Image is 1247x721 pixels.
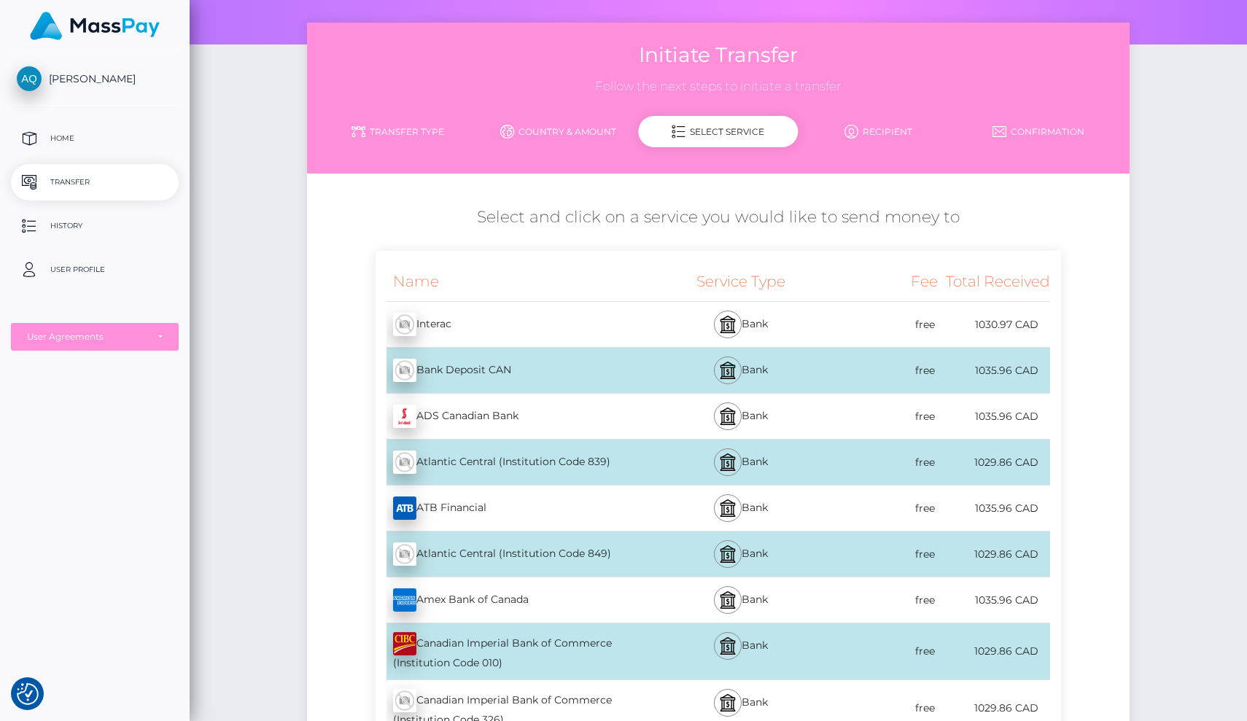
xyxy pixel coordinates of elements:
[719,453,737,471] img: bank.svg
[17,128,173,149] p: Home
[393,313,416,336] img: wMhJQYtZFAryAAAAABJRU5ErkJggg==
[825,584,938,617] div: free
[825,538,938,571] div: free
[17,215,173,237] p: History
[938,262,1050,301] div: Total Received
[719,591,737,609] img: bank.svg
[656,394,825,439] div: Bank
[938,538,1050,571] div: 1029.86 CAD
[393,588,416,612] img: B+1Lzlz+qW2oAAAAAElFTkSuQmCC
[376,534,657,574] div: Atlantic Central (Institution Code 849)
[825,635,938,668] div: free
[719,694,737,712] img: bank.svg
[17,683,39,705] button: Consent Preferences
[17,259,173,281] p: User Profile
[30,12,160,40] img: MassPay
[393,496,416,520] img: fTeotLBrdtRYIOmwIy+CA+cvhv+P+08MSKDUppmAAAAAElFTkSuQmCC
[825,262,938,301] div: Fee
[393,542,416,566] img: wMhJQYtZFAryAAAAABJRU5ErkJggg==
[11,208,179,244] a: History
[719,545,737,563] img: bank.svg
[393,359,416,382] img: wMhJQYtZFAryAAAAABJRU5ErkJggg==
[376,442,657,483] div: Atlantic Central (Institution Code 839)
[393,451,416,474] img: wMhJQYtZFAryAAAAABJRU5ErkJggg==
[656,262,825,301] div: Service Type
[938,354,1050,387] div: 1035.96 CAD
[656,302,825,347] div: Bank
[719,408,737,425] img: bank.svg
[11,252,179,288] a: User Profile
[938,446,1050,479] div: 1029.86 CAD
[376,488,657,529] div: ATB Financial
[656,440,825,485] div: Bank
[719,499,737,517] img: bank.svg
[376,580,657,620] div: Amex Bank of Canada
[376,623,657,679] div: Canadian Imperial Bank of Commerce (Institution Code 010)
[938,492,1050,525] div: 1035.96 CAD
[17,171,173,193] p: Transfer
[638,116,799,147] div: Select Service
[825,308,938,341] div: free
[318,41,1119,69] h3: Initiate Transfer
[11,164,179,200] a: Transfer
[656,577,825,623] div: Bank
[719,316,737,333] img: bank.svg
[656,531,825,577] div: Bank
[938,308,1050,341] div: 1030.97 CAD
[656,348,825,393] div: Bank
[318,206,1119,229] h5: Select and click on a service you would like to send money to
[825,354,938,387] div: free
[11,323,179,351] button: User Agreements
[656,486,825,531] div: Bank
[825,492,938,525] div: free
[393,632,416,655] img: bTdVaIWAIAUV0Q3CpgxUC+YmAInp+tpuqtULAEAKK6IbgUgcrBPITgf8PLqOCpDqq0N8AAAAASUVORK5CYII=
[11,72,179,85] span: [PERSON_NAME]
[938,400,1050,433] div: 1035.96 CAD
[376,350,657,391] div: Bank Deposit CAN
[376,396,657,437] div: ADS Canadian Bank
[825,446,938,479] div: free
[376,262,657,301] div: Name
[938,584,1050,617] div: 1035.96 CAD
[27,331,147,343] div: User Agreements
[656,623,825,679] div: Bank
[825,400,938,433] div: free
[478,119,638,144] a: Country & Amount
[393,405,416,428] img: 2Q==
[17,683,39,705] img: Revisit consent button
[318,78,1119,96] h3: Follow the next steps to initiate a transfer
[938,635,1050,668] div: 1029.86 CAD
[318,119,478,144] a: Transfer Type
[799,119,959,144] a: Recipient
[11,120,179,157] a: Home
[376,304,657,345] div: Interac
[719,637,737,655] img: bank.svg
[393,689,416,712] img: wMhJQYtZFAryAAAAABJRU5ErkJggg==
[719,362,737,379] img: bank.svg
[958,119,1119,144] a: Confirmation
